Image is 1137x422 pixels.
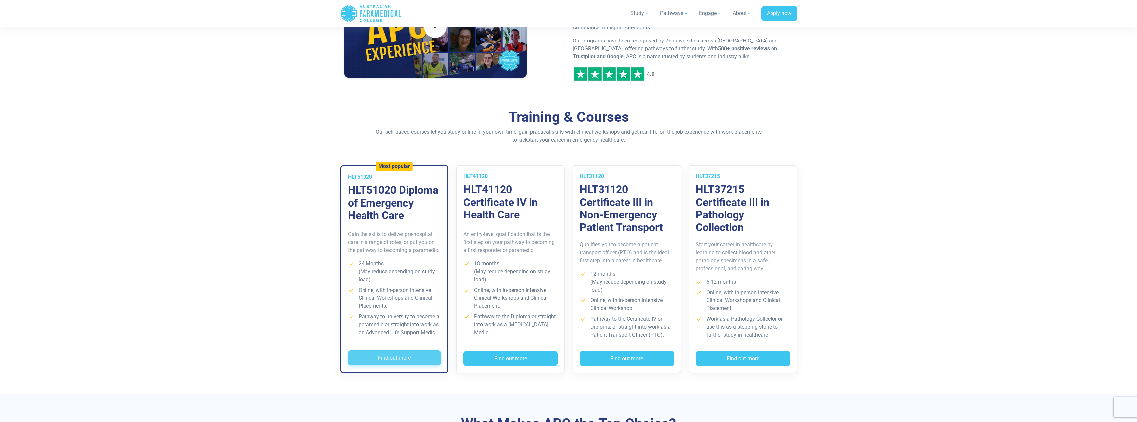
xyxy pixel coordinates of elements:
p: An entry-level qualification that is the first step on your pathway to becoming a first responder... [463,230,558,254]
a: Apply now [761,6,797,21]
li: 18 months (May reduce depending on study load) [463,260,558,284]
li: Online, with in-person intensive Clinical Workshop. [580,296,674,312]
button: Find out more [463,351,558,366]
span: HLT51020 [348,174,372,180]
li: Pathway to the Diploma or straight into work as a [MEDICAL_DATA] Medic. [463,313,558,337]
button: Find out more [696,351,790,366]
h3: HLT31120 Certificate III in Non-Emergency Patient Transport [580,183,674,234]
li: Pathway to university to become a paramedic or straight into work as an Advanced Life Support Medic. [348,313,441,337]
a: HLT31120 HLT31120 Certificate III in Non-Emergency Patient Transport Qualifies you to become a pa... [573,165,681,373]
p: Our programs have been recognised by 7+ universities across [GEOGRAPHIC_DATA] and [GEOGRAPHIC_DAT... [573,37,793,61]
a: HLT37215 HLT37215 Certificate III in Pathology Collection Start your career in healthcare by lear... [689,165,797,373]
a: Australian Paramedical College [340,3,402,24]
li: Work as a Pathology Collector or use this as a stepping stone to further study in healthcare [696,315,790,339]
span: HLT37215 [696,173,720,179]
a: About [729,4,756,23]
li: Online, with in-person intensive Clinical Workshops and Clinical Placement. [696,289,790,312]
button: Find out more [348,350,441,366]
span: HLT31120 [580,173,604,179]
p: Start your career in healthcare by learning to collect blood and other pathology specimens in a s... [696,241,790,273]
a: HLT41120 HLT41120 Certificate IV in Health Care An entry-level qualification that is the first st... [456,165,565,373]
h3: HLT37215 Certificate III in Pathology Collection [696,183,790,234]
a: Pathways [656,4,692,23]
li: Pathway to the Certificate IV or Diploma, or straight into work as a Patient Transport Officer (P... [580,315,674,339]
p: Qualifies you to become a patient transport officer (PTO) and is the ideal first step into a care... [580,241,674,265]
a: Engage [695,4,726,23]
li: 12 months (May reduce depending on study load) [580,270,674,294]
p: Our self-paced courses let you study online in your own time, gain practical skills with clinical... [374,128,763,144]
a: Study [626,4,653,23]
h3: HLT41120 Certificate IV in Health Care [463,183,558,221]
a: Most popular HLT51020 HLT51020 Diploma of Emergency Health Care Gain the skills to deliver pre-ho... [340,165,448,373]
span: HLT41120 [463,173,488,179]
li: Online, with in-person intensive Clinical Workshops and Clinical Placement. [463,286,558,310]
h2: Training & Courses [374,109,763,126]
p: Gain the skills to deliver pre-hospital care in a range of roles, or put you on the pathway to be... [348,230,441,254]
li: 24 Months (May reduce depending on study load) [348,260,441,284]
h3: HLT51020 Diploma of Emergency Health Care [348,184,441,222]
h5: Most popular [378,163,410,170]
li: Online, with in-person intensive Clinical Workshops and Clinical Placements. [348,286,441,310]
li: 6-12 months [696,278,790,286]
button: Find out more [580,351,674,366]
